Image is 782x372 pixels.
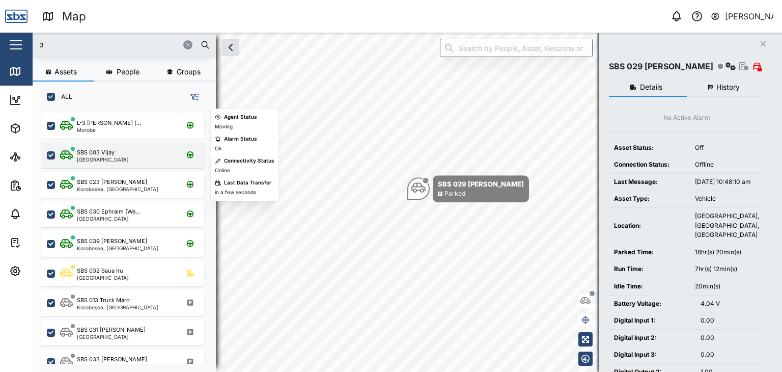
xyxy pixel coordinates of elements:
[215,123,233,131] div: Moving
[725,10,774,23] div: [PERSON_NAME]
[77,178,147,187] div: SBS 023 [PERSON_NAME]
[614,316,690,326] div: Digital Input 1:
[77,355,147,364] div: SBS 033 [PERSON_NAME]
[224,135,257,143] div: Alarm Status
[614,248,685,257] div: Parked Time:
[77,326,146,334] div: SBS 031 [PERSON_NAME]
[26,66,49,77] div: Map
[77,296,130,305] div: SBS 013 Truck Maro
[224,113,257,121] div: Agent Status
[77,216,140,221] div: [GEOGRAPHIC_DATA]
[695,143,759,153] div: Off
[614,350,690,360] div: Digital Input 3:
[26,180,61,191] div: Reports
[26,208,58,220] div: Alarms
[77,148,115,157] div: SBS 003 Vijay
[695,160,759,170] div: Offline
[77,157,129,162] div: [GEOGRAPHIC_DATA]
[39,37,210,52] input: Search assets or drivers
[41,109,215,364] div: grid
[640,84,662,91] span: Details
[438,179,524,189] div: SBS 029 [PERSON_NAME]
[77,127,141,132] div: Morobe
[407,175,529,202] div: Map marker
[695,282,759,291] div: 20min(s)
[614,299,690,309] div: Battery Voltage:
[695,177,759,187] div: [DATE] 10:48:10 am
[26,265,63,277] div: Settings
[695,248,759,257] div: 16hr(s) 20min(s)
[77,275,129,280] div: [GEOGRAPHIC_DATA]
[440,39,593,57] input: Search by People, Asset, Geozone or Place
[710,9,774,23] button: [PERSON_NAME]
[701,333,759,343] div: 0.00
[663,113,710,123] div: No Active Alarm
[77,305,158,310] div: Korobosea, [GEOGRAPHIC_DATA]
[695,264,759,274] div: 7hr(s) 12min(s)
[33,33,782,372] canvas: Map
[5,5,27,28] img: Main Logo
[444,189,465,199] div: Parked
[26,151,51,163] div: Sites
[614,282,685,291] div: Idle Time:
[117,68,139,75] span: People
[26,237,54,248] div: Tasks
[54,68,77,75] span: Assets
[695,194,759,204] div: Vehicle
[695,211,759,240] div: [GEOGRAPHIC_DATA], [GEOGRAPHIC_DATA], [GEOGRAPHIC_DATA]
[55,93,72,101] label: ALL
[26,94,72,105] div: Dashboard
[77,119,141,127] div: L-3 [PERSON_NAME] (...
[614,194,685,204] div: Asset Type:
[177,68,201,75] span: Groups
[614,160,685,170] div: Connection Status:
[77,334,146,339] div: [GEOGRAPHIC_DATA]
[701,316,759,326] div: 0.00
[77,207,140,216] div: SBS 030 Ephraim (We...
[614,264,685,274] div: Run Time:
[614,221,685,231] div: Location:
[701,350,759,360] div: 0.00
[614,333,690,343] div: Digital Input 2:
[77,267,123,275] div: SBS 032 Saua Iru
[77,246,158,251] div: Korobosea, [GEOGRAPHIC_DATA]
[77,237,147,246] div: SBS 039 [PERSON_NAME]
[716,84,740,91] span: History
[614,143,685,153] div: Asset Status:
[26,123,58,134] div: Assets
[609,60,713,73] div: SBS 029 [PERSON_NAME]
[77,187,158,192] div: Korobosea, [GEOGRAPHIC_DATA]
[701,299,759,309] div: 4.04 V
[62,8,86,25] div: Map
[614,177,685,187] div: Last Message:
